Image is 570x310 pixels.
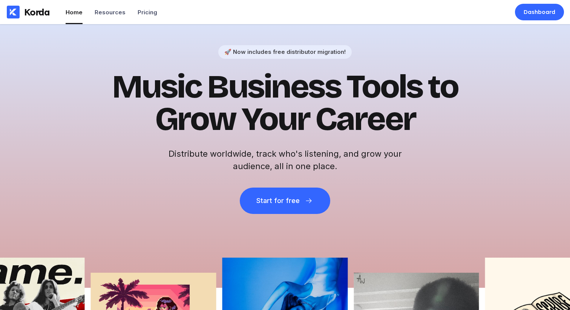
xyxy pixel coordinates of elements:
div: Resources [95,9,126,16]
div: Pricing [138,9,157,16]
div: 🚀 Now includes free distributor migration! [224,48,346,55]
div: Korda [24,6,50,18]
button: Start for free [240,188,330,214]
a: Dashboard [515,4,564,20]
div: Home [66,9,83,16]
div: Dashboard [524,8,555,16]
h2: Distribute worldwide, track who's listening, and grow your audience, all in one place. [164,148,406,173]
h1: Music Business Tools to Grow Your Career [100,71,470,136]
div: Start for free [256,197,299,205]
